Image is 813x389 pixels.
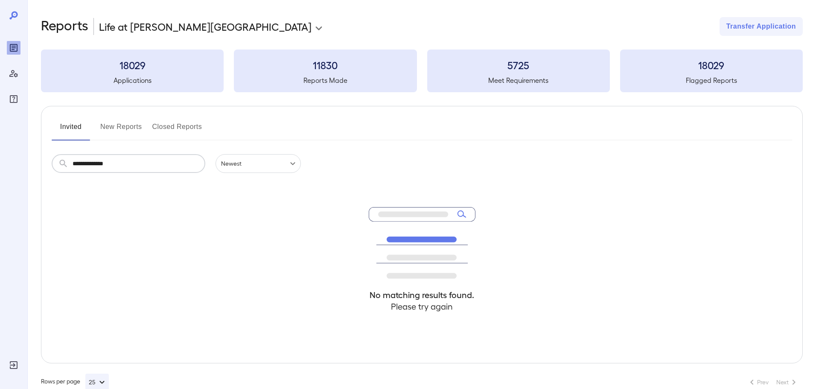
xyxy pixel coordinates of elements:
[52,120,90,140] button: Invited
[41,58,224,72] h3: 18029
[41,17,88,36] h2: Reports
[427,58,610,72] h3: 5725
[369,301,475,312] h4: Please try again
[620,75,803,85] h5: Flagged Reports
[234,75,417,85] h5: Reports Made
[743,375,803,389] nav: pagination navigation
[427,75,610,85] h5: Meet Requirements
[7,67,20,80] div: Manage Users
[7,41,20,55] div: Reports
[7,92,20,106] div: FAQ
[620,58,803,72] h3: 18029
[234,58,417,72] h3: 11830
[720,17,803,36] button: Transfer Application
[7,358,20,372] div: Log Out
[41,50,803,92] summary: 18029Applications11830Reports Made5725Meet Requirements18029Flagged Reports
[100,120,142,140] button: New Reports
[99,20,312,33] p: Life at [PERSON_NAME][GEOGRAPHIC_DATA]
[369,289,475,301] h4: No matching results found.
[152,120,202,140] button: Closed Reports
[216,154,301,173] div: Newest
[41,75,224,85] h5: Applications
